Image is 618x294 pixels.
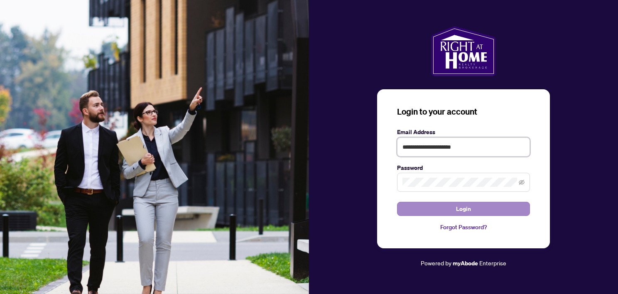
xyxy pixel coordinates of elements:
[397,223,530,232] a: Forgot Password?
[397,127,530,137] label: Email Address
[453,259,478,268] a: myAbode
[397,106,530,118] h3: Login to your account
[519,179,525,185] span: eye-invisible
[456,202,471,216] span: Login
[431,26,495,76] img: ma-logo
[421,259,451,267] span: Powered by
[479,259,506,267] span: Enterprise
[397,163,530,172] label: Password
[397,202,530,216] button: Login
